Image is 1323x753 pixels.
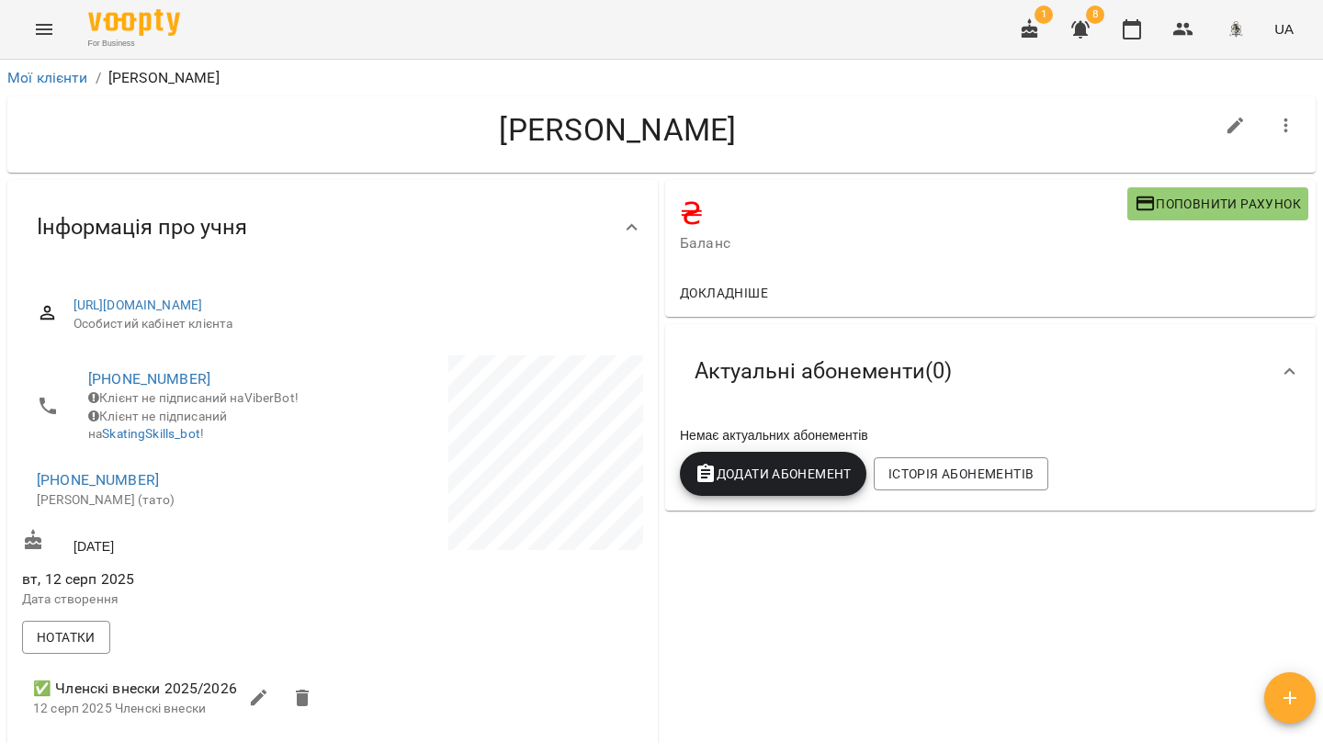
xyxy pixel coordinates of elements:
div: [DATE] [18,525,333,559]
span: Інформація про учня [37,213,247,242]
a: [PHONE_NUMBER] [88,370,210,388]
span: Баланс [680,232,1127,254]
span: 8 [1086,6,1104,24]
span: Нотатки [37,626,96,648]
a: [URL][DOMAIN_NAME] [73,298,203,312]
div: Інформація про учня [7,180,658,275]
span: Особистий кабінет клієнта [73,315,628,333]
span: ✅ Членскі внески 2025/2026 [33,678,237,700]
h4: ₴ [680,195,1127,232]
span: вт, 12 серп 2025 [22,568,329,590]
span: 12 серп 2025 Членскі внески [33,701,206,715]
span: Докладніше [680,282,768,304]
span: Історія абонементів [888,463,1034,485]
span: Клієнт не підписаний на ! [88,409,227,442]
span: Клієнт не підписаний на ViberBot! [88,390,299,405]
button: Докладніше [673,276,775,309]
span: Додати Абонемент [695,463,852,485]
div: Актуальні абонементи(0) [665,324,1316,419]
img: Voopty Logo [88,9,180,36]
img: 8c829e5ebed639b137191ac75f1a07db.png [1223,17,1249,42]
li: / [96,67,101,89]
span: Актуальні абонементи ( 0 ) [695,357,952,386]
h4: [PERSON_NAME] [22,111,1214,149]
a: Мої клієнти [7,69,88,86]
button: Нотатки [22,621,110,654]
p: [PERSON_NAME] (тато) [37,491,314,510]
span: Поповнити рахунок [1135,193,1301,215]
span: UA [1274,19,1294,39]
button: Історія абонементів [874,457,1048,490]
p: Дата створення [22,590,329,609]
div: Немає актуальних абонементів [676,422,1305,448]
p: [PERSON_NAME] [108,67,220,89]
button: UA [1267,12,1301,46]
a: [PHONE_NUMBER] [37,471,159,489]
span: 1 [1035,6,1053,24]
nav: breadcrumb [7,67,1316,89]
button: Menu [22,7,66,51]
span: For Business [88,38,180,50]
button: Додати Абонемент [680,452,866,496]
a: SkatingSkills_bot [102,426,200,441]
button: Поповнити рахунок [1127,187,1308,220]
